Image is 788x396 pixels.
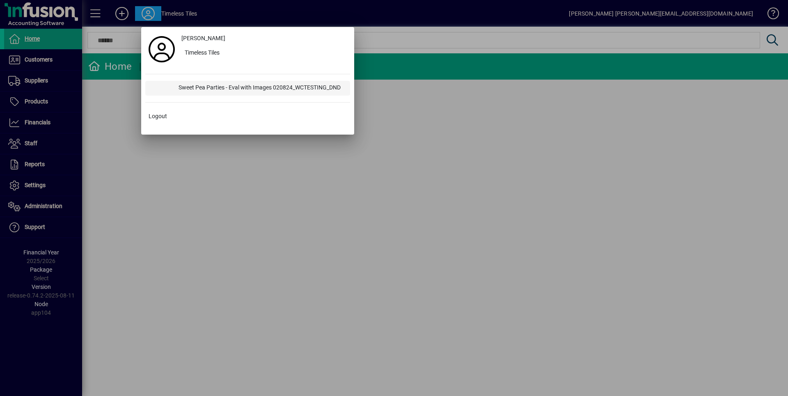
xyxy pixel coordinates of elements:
a: Profile [145,42,178,57]
button: Sweet Pea Parties - Eval with Images 020824_WCTESTING_DND [145,81,350,96]
span: Logout [149,112,167,121]
button: Timeless Tiles [178,46,350,61]
button: Logout [145,109,350,124]
span: [PERSON_NAME] [181,34,225,43]
div: Sweet Pea Parties - Eval with Images 020824_WCTESTING_DND [172,81,350,96]
a: [PERSON_NAME] [178,31,350,46]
